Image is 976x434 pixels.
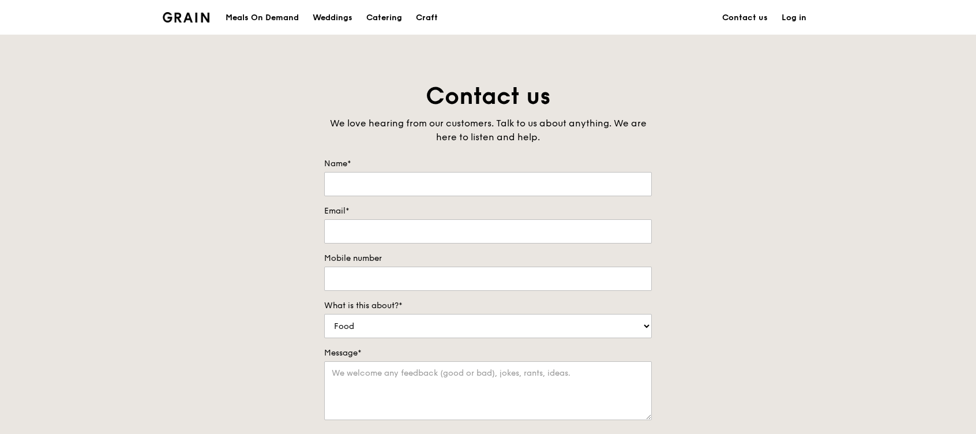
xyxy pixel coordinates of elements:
[416,1,438,35] div: Craft
[324,117,652,144] div: We love hearing from our customers. Talk to us about anything. We are here to listen and help.
[775,1,813,35] a: Log in
[324,347,652,359] label: Message*
[715,1,775,35] a: Contact us
[366,1,402,35] div: Catering
[306,1,359,35] a: Weddings
[324,300,652,312] label: What is this about?*
[359,1,409,35] a: Catering
[324,158,652,170] label: Name*
[324,253,652,264] label: Mobile number
[226,1,299,35] div: Meals On Demand
[313,1,352,35] div: Weddings
[324,205,652,217] label: Email*
[163,12,209,23] img: Grain
[409,1,445,35] a: Craft
[324,81,652,112] h1: Contact us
